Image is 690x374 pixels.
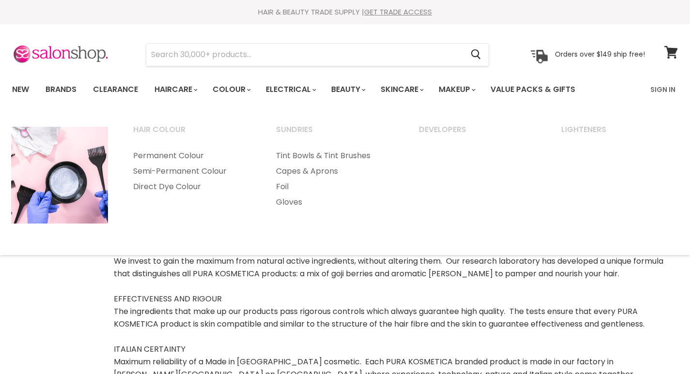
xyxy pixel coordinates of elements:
[373,79,429,100] a: Skincare
[264,148,405,164] a: Tint Bowls & Tint Brushes
[264,179,405,194] a: Foil
[264,148,405,210] ul: Main menu
[555,50,645,59] p: Orders over $149 ship free!
[364,7,432,17] a: GET TRADE ACCESS
[121,179,262,194] a: Direct Dye Colour
[146,44,463,66] input: Search
[644,79,681,100] a: Sign In
[147,79,203,100] a: Haircare
[264,194,405,210] a: Gloves
[38,79,84,100] a: Brands
[5,79,36,100] a: New
[146,43,489,66] form: Product
[324,79,371,100] a: Beauty
[121,148,262,194] ul: Main menu
[463,44,489,66] button: Search
[264,164,405,179] a: Capes & Aprons
[549,122,690,146] a: Lighteners
[121,148,262,164] a: Permanent Colour
[264,122,405,146] a: Sundries
[259,79,322,100] a: Electrical
[205,79,257,100] a: Colour
[431,79,481,100] a: Makeup
[86,79,145,100] a: Clearance
[407,122,548,146] a: Developers
[121,122,262,146] a: Hair Colour
[5,75,613,104] ul: Main menu
[121,164,262,179] a: Semi-Permanent Colour
[483,79,583,100] a: Value Packs & Gifts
